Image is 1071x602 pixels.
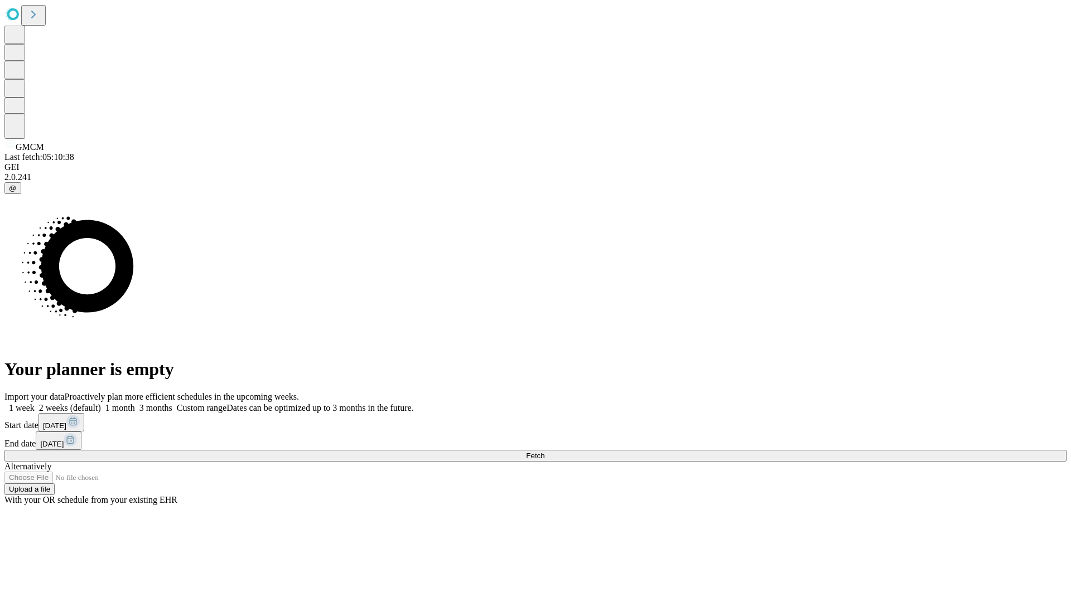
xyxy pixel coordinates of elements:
[38,413,84,431] button: [DATE]
[4,483,55,495] button: Upload a file
[4,162,1067,172] div: GEI
[4,450,1067,462] button: Fetch
[105,403,135,412] span: 1 month
[39,403,101,412] span: 2 weeks (default)
[226,403,413,412] span: Dates can be optimized up to 3 months in the future.
[9,184,17,192] span: @
[4,413,1067,431] div: Start date
[4,182,21,194] button: @
[4,495,177,504] span: With your OR schedule from your existing EHR
[40,440,64,448] span: [DATE]
[65,392,299,401] span: Proactively plan more efficient schedules in the upcoming weeks.
[36,431,81,450] button: [DATE]
[4,152,74,162] span: Last fetch: 05:10:38
[139,403,172,412] span: 3 months
[9,403,35,412] span: 1 week
[16,142,44,152] span: GMCM
[526,452,544,460] span: Fetch
[4,462,51,471] span: Alternatively
[177,403,226,412] span: Custom range
[4,431,1067,450] div: End date
[4,359,1067,380] h1: Your planner is empty
[43,421,66,430] span: [DATE]
[4,172,1067,182] div: 2.0.241
[4,392,65,401] span: Import your data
